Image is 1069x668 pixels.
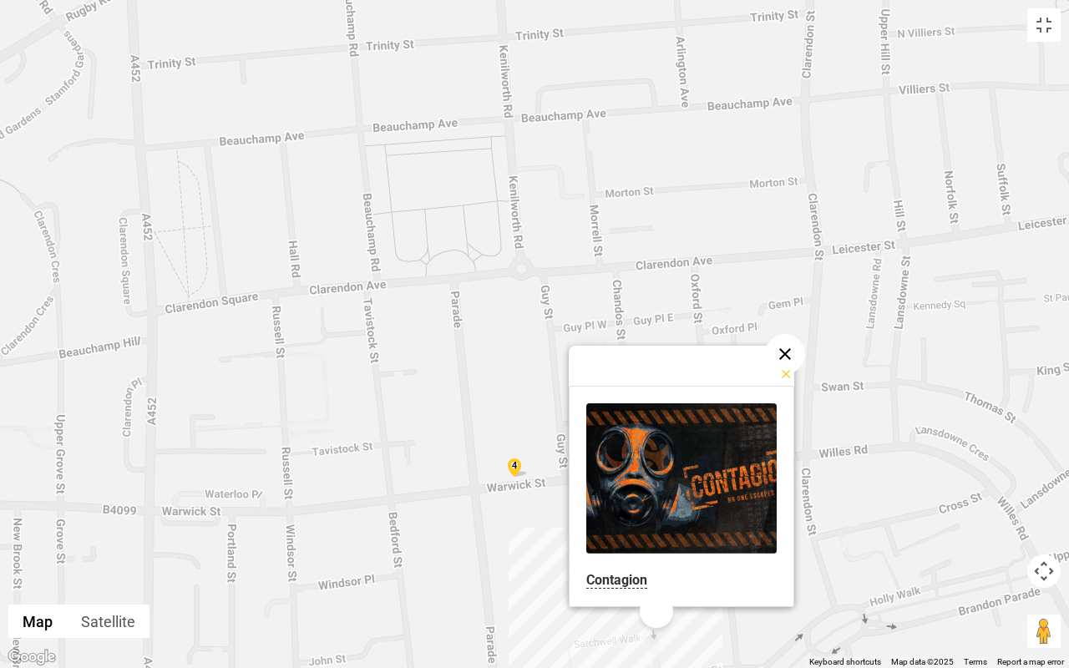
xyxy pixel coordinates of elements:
[504,456,524,475] div: 4
[765,334,805,374] button: Close
[964,657,987,666] a: Terms (opens in new tab)
[586,572,647,589] a: Contagion
[891,657,954,666] span: Map data ©2025
[809,656,881,668] button: Keyboard shortcuts
[67,605,149,638] button: Show satellite imagery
